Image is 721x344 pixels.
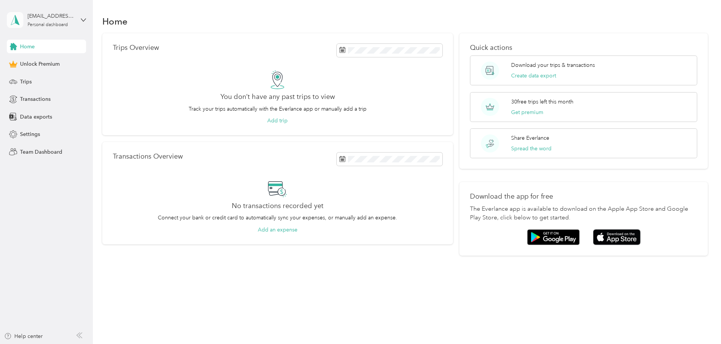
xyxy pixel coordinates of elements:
[511,61,595,69] p: Download your trips & transactions
[527,229,580,245] img: Google play
[679,302,721,344] iframe: Everlance-gr Chat Button Frame
[113,153,183,160] p: Transactions Overview
[28,12,75,20] div: [EMAIL_ADDRESS][DOMAIN_NAME]
[593,229,641,245] img: App store
[220,93,335,101] h2: You don’t have any past trips to view
[511,98,573,106] p: 30 free trips left this month
[20,113,52,121] span: Data exports
[232,202,324,210] h2: No transactions recorded yet
[511,72,556,80] button: Create data export
[258,226,297,234] button: Add an expense
[511,145,552,153] button: Spread the word
[470,44,697,52] p: Quick actions
[189,105,367,113] p: Track your trips automatically with the Everlance app or manually add a trip
[20,130,40,138] span: Settings
[267,117,288,125] button: Add trip
[20,95,51,103] span: Transactions
[113,44,159,52] p: Trips Overview
[20,78,32,86] span: Trips
[470,193,697,201] p: Download the app for free
[511,108,543,116] button: Get premium
[102,17,128,25] h1: Home
[28,23,68,27] div: Personal dashboard
[20,43,35,51] span: Home
[20,148,62,156] span: Team Dashboard
[470,205,697,223] p: The Everlance app is available to download on the Apple App Store and Google Play Store, click be...
[4,332,43,340] button: Help center
[20,60,60,68] span: Unlock Premium
[511,134,549,142] p: Share Everlance
[158,214,397,222] p: Connect your bank or credit card to automatically sync your expenses, or manually add an expense.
